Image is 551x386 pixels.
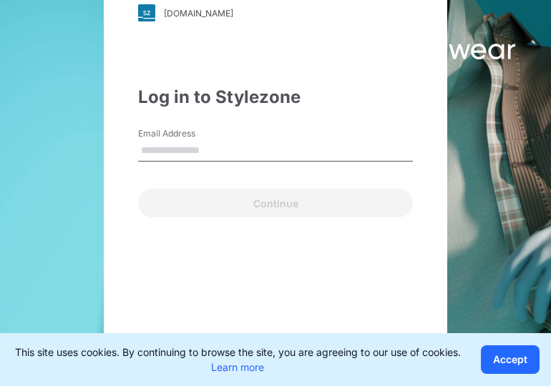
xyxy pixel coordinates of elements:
label: Email Address [138,127,238,140]
a: [DOMAIN_NAME] [138,4,413,21]
div: Log in to Stylezone [138,84,413,110]
img: svg+xml;base64,PHN2ZyB3aWR0aD0iMjgiIGhlaWdodD0iMjgiIHZpZXdCb3g9IjAgMCAyOCAyOCIgZmlsbD0ibm9uZSIgeG... [138,4,155,21]
button: Accept [481,345,540,374]
div: [DOMAIN_NAME] [164,8,233,19]
a: Learn more [211,361,264,373]
p: This site uses cookies. By continuing to browse the site, you are agreeing to our use of cookies. [11,345,464,375]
